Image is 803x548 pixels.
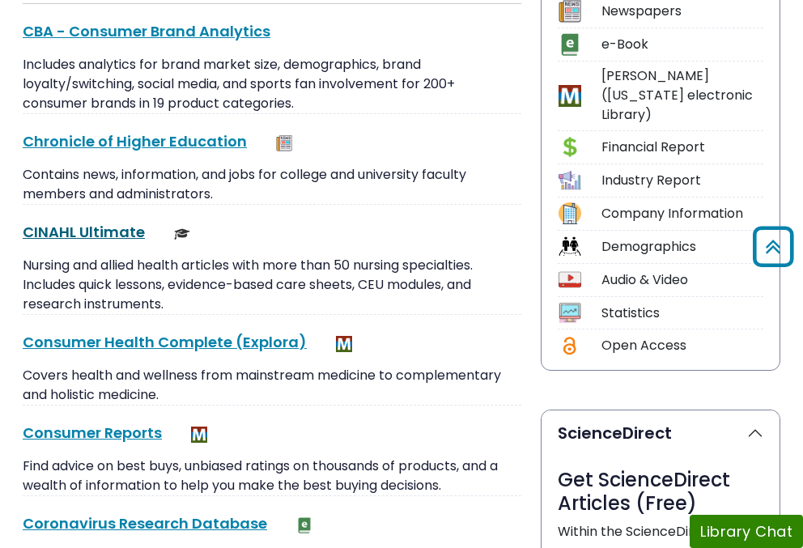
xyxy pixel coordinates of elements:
[23,457,521,495] p: Find advice on best buys, unbiased ratings on thousands of products, and a wealth of information ...
[23,222,145,242] a: CINAHL Ultimate
[276,135,292,151] img: Newspapers
[296,517,312,533] img: e-Book
[558,522,763,542] p: Within the ScienceDirect Article:
[559,136,580,158] img: Icon Financial Report
[690,515,803,548] button: Library Chat
[601,237,763,257] div: Demographics
[601,2,763,21] div: Newspapers
[559,85,580,107] img: Icon MeL (Michigan electronic Library)
[336,336,352,352] img: MeL (Michigan electronic Library)
[601,35,763,54] div: e-Book
[559,169,580,191] img: Icon Industry Report
[191,427,207,443] img: MeL (Michigan electronic Library)
[23,366,521,405] p: Covers health and wellness from mainstream medicine to complementary and holistic medicine.
[23,513,267,533] a: Coronavirus Research Database
[601,204,763,223] div: Company Information
[747,233,799,260] a: Back to Top
[23,21,270,41] a: CBA - Consumer Brand Analytics
[601,336,763,355] div: Open Access
[542,410,780,456] button: ScienceDirect
[23,55,521,113] p: Includes analytics for brand market size, demographics, brand loyalty/switching, social media, an...
[601,304,763,323] div: Statistics
[23,332,307,352] a: Consumer Health Complete (Explora)
[174,226,190,242] img: Scholarly or Peer Reviewed
[559,202,580,224] img: Icon Company Information
[559,335,580,357] img: Icon Open Access
[559,269,580,291] img: Icon Audio & Video
[601,138,763,157] div: Financial Report
[23,423,162,443] a: Consumer Reports
[559,236,580,257] img: Icon Demographics
[23,131,247,151] a: Chronicle of Higher Education
[601,66,763,125] div: [PERSON_NAME] ([US_STATE] electronic Library)
[23,165,521,204] p: Contains news, information, and jobs for college and university faculty members and administrators.
[558,469,763,516] h3: Get ScienceDirect Articles (Free)
[559,302,580,324] img: Icon Statistics
[601,171,763,190] div: Industry Report
[559,33,580,55] img: Icon e-Book
[23,256,521,314] p: Nursing and allied health articles with more than 50 nursing specialties. Includes quick lessons,...
[601,270,763,290] div: Audio & Video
